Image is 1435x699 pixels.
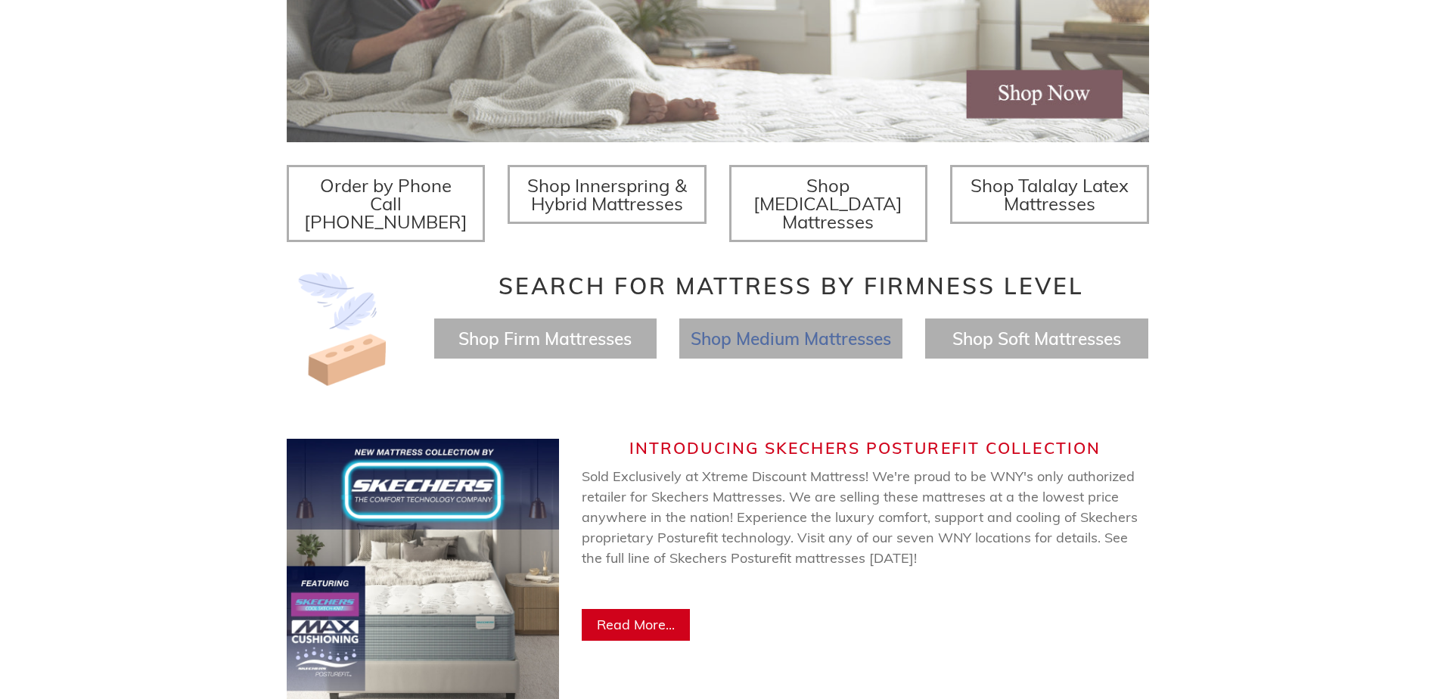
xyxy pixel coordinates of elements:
[508,165,707,224] a: Shop Innerspring & Hybrid Mattresses
[582,468,1138,607] span: Sold Exclusively at Xtreme Discount Mattress! We're proud to be WNY's only authorized retailer fo...
[629,438,1101,458] span: Introducing Skechers Posturefit Collection
[287,165,486,242] a: Order by Phone Call [PHONE_NUMBER]
[527,174,687,215] span: Shop Innerspring & Hybrid Mattresses
[952,328,1121,349] a: Shop Soft Mattresses
[729,165,928,242] a: Shop [MEDICAL_DATA] Mattresses
[499,272,1084,300] span: Search for Mattress by Firmness Level
[950,165,1149,224] a: Shop Talalay Latex Mattresses
[691,328,891,349] a: Shop Medium Mattresses
[458,328,632,349] a: Shop Firm Mattresses
[287,272,400,386] img: Image-of-brick- and-feather-representing-firm-and-soft-feel
[304,174,467,233] span: Order by Phone Call [PHONE_NUMBER]
[597,616,675,633] span: Read More...
[971,174,1129,215] span: Shop Talalay Latex Mattresses
[582,609,690,641] a: Read More...
[753,174,902,233] span: Shop [MEDICAL_DATA] Mattresses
